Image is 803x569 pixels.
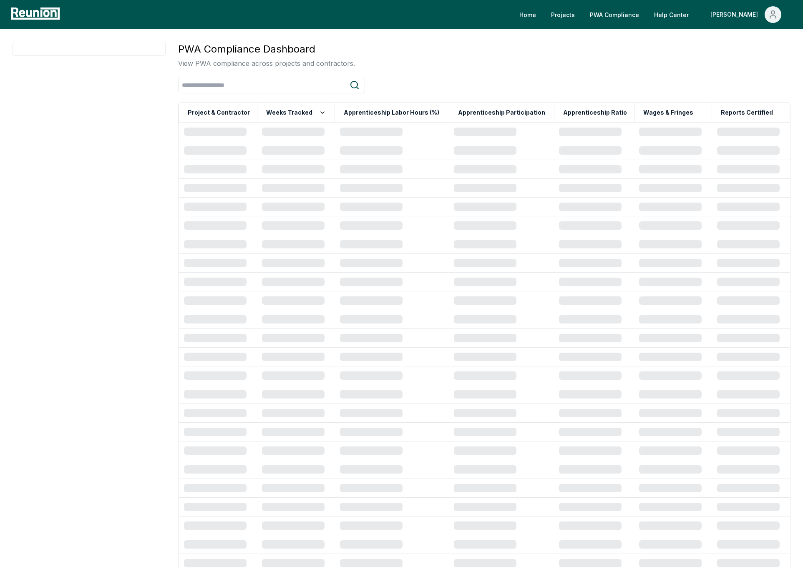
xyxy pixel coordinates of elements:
[561,104,629,121] button: Apprenticeship Ratio
[719,104,775,121] button: Reports Certified
[704,6,788,23] button: [PERSON_NAME]
[342,104,441,121] button: Apprenticeship Labor Hours (%)
[178,42,355,57] h3: PWA Compliance Dashboard
[583,6,646,23] a: PWA Compliance
[710,6,761,23] div: [PERSON_NAME]
[642,104,695,121] button: Wages & Fringes
[513,6,543,23] a: Home
[178,58,355,68] p: View PWA compliance across projects and contractors.
[264,104,327,121] button: Weeks Tracked
[456,104,547,121] button: Apprenticeship Participation
[544,6,581,23] a: Projects
[186,104,252,121] button: Project & Contractor
[647,6,695,23] a: Help Center
[513,6,795,23] nav: Main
